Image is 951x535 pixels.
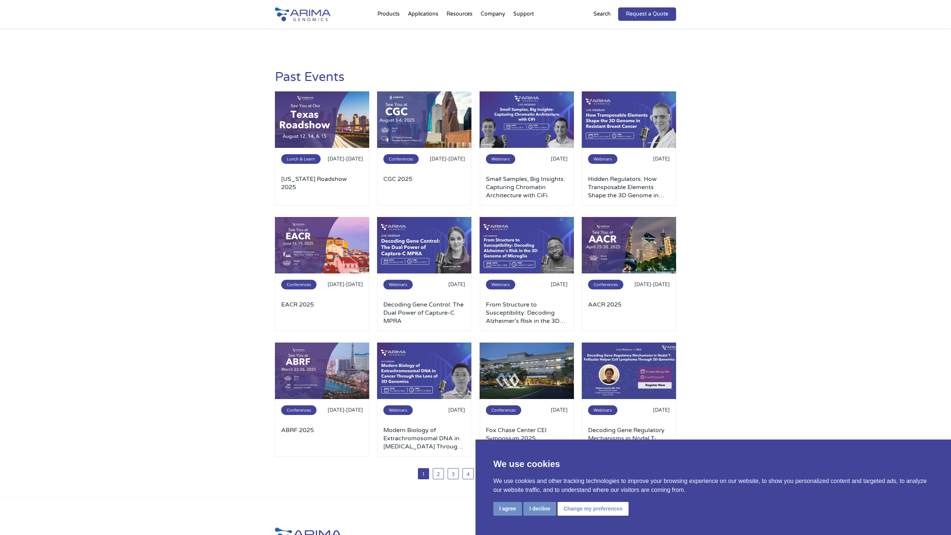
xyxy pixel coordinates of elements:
[383,405,413,415] span: Webinars
[486,280,515,289] span: Webinars
[551,281,568,288] span: [DATE]
[551,406,568,413] span: [DATE]
[281,154,321,164] span: Lunch & Learn
[275,343,369,399] img: ABRF-2025-Arima--500x300.jpg
[493,457,933,471] p: We use cookies
[486,175,568,200] a: Small Samples, Big Insights: Capturing Chromatin Architecture with CiFi
[448,406,465,413] span: [DATE]
[588,301,670,325] a: AACR 2025
[448,468,459,479] a: 3
[418,468,429,479] span: 1
[594,9,611,19] p: Search
[618,7,676,21] a: Request a Quote
[480,343,574,399] img: Fox-Chase-Center-500x300.jpg
[493,502,522,516] button: I agree
[480,217,574,273] img: May-9-2025-Webinar-2-500x300.jpg
[275,217,369,273] img: website-thumbnail-image-500x300.jpg
[328,406,363,413] span: [DATE]-[DATE]
[486,405,521,415] span: Conferences
[588,405,617,415] span: Webinars
[653,155,670,162] span: [DATE]
[433,468,444,479] a: 2
[377,217,471,273] img: Use-This-For-Webinar-Images-500x300.jpg
[281,175,363,200] a: [US_STATE] Roadshow 2025
[582,91,676,148] img: Use-This-For-Webinar-Images-1-500x300.jpg
[430,155,465,162] span: [DATE]-[DATE]
[281,405,317,415] span: Conferences
[486,426,568,451] a: Fox Chase Center CEI Symposium 2025
[493,477,933,495] p: We use cookies and other tracking technologies to improve your browsing experience on our website...
[377,343,471,399] img: March-2025-Webinar-1-500x300.jpg
[275,91,369,148] img: AACR-2025-1-500x300.jpg
[383,175,465,200] a: CGC 2025
[588,154,617,164] span: Webinars
[558,502,629,516] button: Change my preferences
[588,175,670,200] a: Hidden Regulators: How Transposable Elements Shape the 3D Genome in [GEOGRAPHIC_DATA] [MEDICAL_DATA]
[523,502,556,516] button: I decline
[462,468,474,479] a: 4
[551,155,568,162] span: [DATE]
[275,69,344,91] h1: Past Events
[448,281,465,288] span: [DATE]
[383,301,465,325] a: Decoding Gene Control: The Dual Power of Capture-C MPRA
[377,91,471,148] img: CGC-2025-500x300.jpg
[275,7,331,21] img: Arima-Genomics-logo
[588,426,670,451] a: Decoding Gene Regulatory Mechanisms in Nodal T-Follicular [MEDICAL_DATA] [MEDICAL_DATA] Through 3...
[582,217,676,273] img: AACR-2025-500x300.jpg
[582,343,676,399] img: February-2025-Webinar-Cover-1-500x300.jpg
[588,280,623,289] span: Conferences
[281,280,317,289] span: Conferences
[328,281,363,288] span: [DATE]-[DATE]
[486,301,568,325] a: From Structure to Susceptibility: Decoding Alzheimer’s Risk in the 3D Genome of [MEDICAL_DATA]
[634,281,670,288] span: [DATE]-[DATE]
[281,301,363,325] a: EACR 2025
[328,155,363,162] span: [DATE]-[DATE]
[383,426,465,451] a: Modern Biology of Extrachromosomal DNA in [MEDICAL_DATA] Through the Lens of 3D Genomics
[653,406,670,413] span: [DATE]
[281,426,363,451] a: ABRF 2025
[383,280,413,289] span: Webinars
[486,154,515,164] span: Webinars
[383,154,419,164] span: Conferences
[480,91,574,148] img: July-2025-webinar-3-500x300.jpg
